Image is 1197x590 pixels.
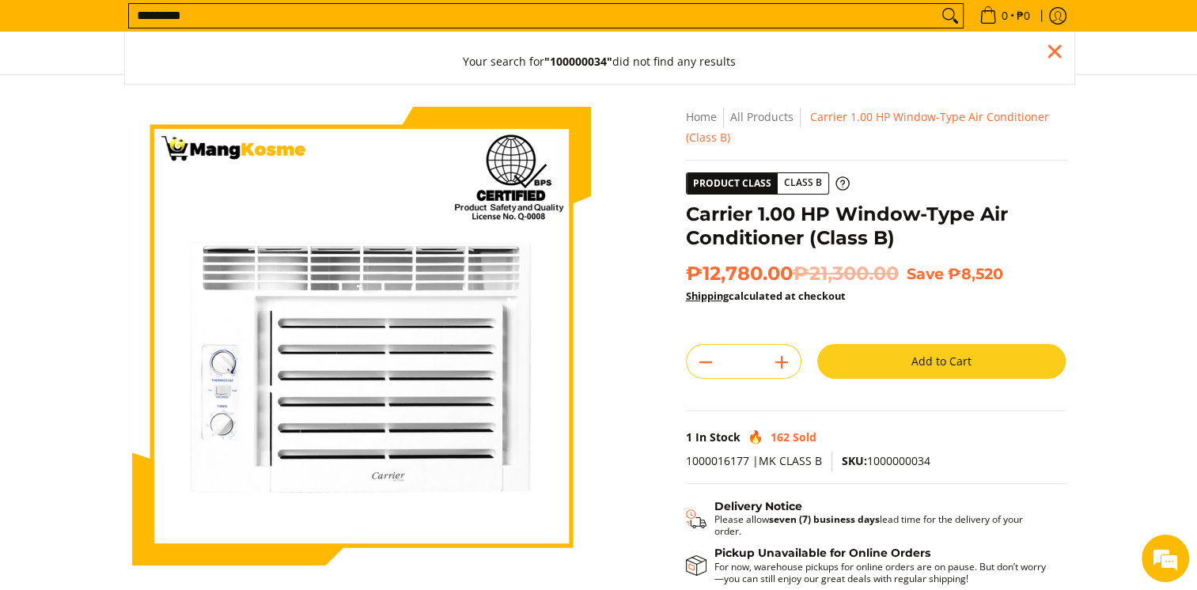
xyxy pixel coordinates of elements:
[948,264,1003,283] span: ₱8,520
[778,173,828,193] span: Class B
[793,262,899,286] del: ₱21,300.00
[763,350,801,375] button: Add
[687,350,725,375] button: Subtract
[686,202,1066,250] h1: Carrier 1.00 HP Window-Type Air Conditioner (Class B)
[686,109,717,124] a: Home
[769,512,880,526] strong: seven (7) business days
[686,107,1066,148] nav: Breadcrumbs
[999,10,1010,21] span: 0
[686,429,692,444] span: 1
[714,561,1050,584] p: For now, warehouse pickups for online orders are on pause. But don’t worry—you can still enjoy ou...
[714,499,802,513] strong: Delivery Notice
[686,500,1050,538] button: Shipping & Delivery
[1014,10,1032,21] span: ₱0
[817,344,1066,379] button: Add to Cart
[686,453,822,468] span: 1000016177 |MK CLASS B
[686,289,846,303] strong: calculated at checkout
[132,107,591,565] img: Carrier 1.00 HP Window-Type Air Conditioner (Class B)
[1043,40,1066,63] div: Close pop up
[730,109,794,124] a: All Products
[686,262,899,286] span: ₱12,780.00
[793,429,816,444] span: Sold
[842,453,867,468] span: SKU:
[686,172,850,195] a: Product Class Class B
[686,109,1049,145] span: Carrier 1.00 HP Window-Type Air Conditioner (Class B)
[544,54,612,69] strong: "100000034"
[938,4,963,28] button: Search
[907,264,944,283] span: Save
[842,453,930,468] span: 1000000034
[714,546,930,560] strong: Pickup Unavailable for Online Orders
[686,289,729,303] a: Shipping
[695,429,741,444] span: In Stock
[687,173,778,194] span: Product Class
[975,7,1035,25] span: •
[771,429,790,444] span: 162
[447,40,752,84] button: Your search for"100000034"did not find any results
[714,513,1050,537] p: Please allow lead time for the delivery of your order.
